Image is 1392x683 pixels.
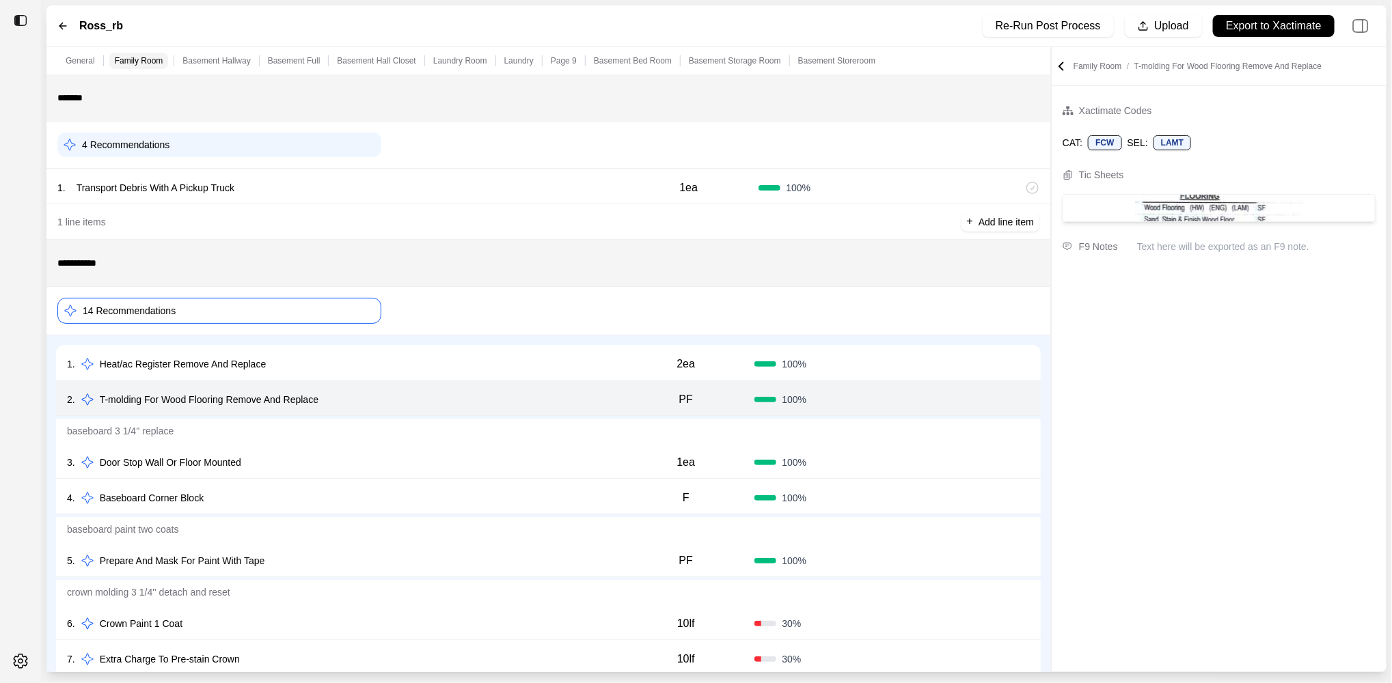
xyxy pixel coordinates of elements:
[1079,238,1118,255] div: F9 Notes
[782,456,806,469] span: 100 %
[67,456,75,469] p: 3 .
[782,491,806,505] span: 100 %
[782,617,801,630] span: 30 %
[94,488,210,507] p: Baseboard Corner Block
[71,178,240,197] p: Transport Debris With A Pickup Truck
[268,55,320,66] p: Basement Full
[679,553,693,569] p: PF
[1154,135,1191,150] div: LAMT
[94,354,272,374] p: Heat/ac Register Remove And Replace
[786,181,810,195] span: 100 %
[1213,15,1335,37] button: Export to Xactimate
[337,55,415,66] p: Basement Hall Closet
[1079,167,1124,183] div: Tic Sheets
[683,490,690,506] p: F
[798,55,875,66] p: Basement Storeroom
[94,453,247,472] p: Door Stop Wall Or Floor Mounted
[67,652,75,666] p: 7 .
[594,55,672,66] p: Basement Bed Room
[182,55,250,66] p: Basement Hallway
[56,419,1041,443] p: baseboard 3 1/4'' replace
[967,214,973,229] p: +
[979,215,1034,229] p: Add line item
[67,357,75,371] p: 1 .
[94,390,324,409] p: T-molding For Wood Flooring Remove And Replace
[1135,195,1304,221] img: Cropped Image
[56,580,1041,604] p: crown molding 3 1/4'' detach and reset
[983,15,1114,37] button: Re-Run Post Process
[782,357,806,371] span: 100 %
[961,212,1039,232] button: +Add line item
[551,55,577,66] p: Page 9
[66,55,95,66] p: General
[83,304,176,318] p: 14 Recommendations
[782,652,801,666] span: 30 %
[56,517,1041,542] p: baseboard paint two coats
[94,551,271,570] p: Prepare And Mask For Paint With Tape
[115,55,163,66] p: Family Room
[677,356,695,372] p: 2ea
[1125,15,1202,37] button: Upload
[679,180,698,196] p: 1ea
[67,393,75,406] p: 2 .
[679,391,693,408] p: PF
[782,554,806,568] span: 100 %
[57,181,66,195] p: 1 .
[1346,11,1376,41] img: right-panel.svg
[1088,135,1121,150] div: FCW
[689,55,781,66] p: Basement Storage Room
[1154,18,1189,34] p: Upload
[67,617,75,630] p: 6 .
[57,215,106,229] p: 1 line items
[1063,136,1082,150] p: CAT:
[1137,240,1376,253] p: Text here will be exported as an F9 note.
[67,491,75,505] p: 4 .
[1079,102,1152,119] div: Xactimate Codes
[677,615,695,632] p: 10lf
[94,650,245,669] p: Extra Charge To Pre-stain Crown
[782,393,806,406] span: 100 %
[504,55,534,66] p: Laundry
[433,55,487,66] p: Laundry Room
[67,554,75,568] p: 5 .
[1134,61,1322,71] span: T-molding For Wood Flooring Remove And Replace
[1226,18,1322,34] p: Export to Xactimate
[996,18,1101,34] p: Re-Run Post Process
[677,454,695,471] p: 1ea
[94,614,188,633] p: Crown Paint 1 Coat
[1122,61,1134,71] span: /
[1128,136,1148,150] p: SEL:
[82,138,169,152] p: 4 Recommendations
[79,18,123,34] label: Ross_rb
[14,14,27,27] img: toggle sidebar
[677,651,695,667] p: 10lf
[1074,61,1322,72] p: Family Room
[1063,242,1072,251] img: comment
